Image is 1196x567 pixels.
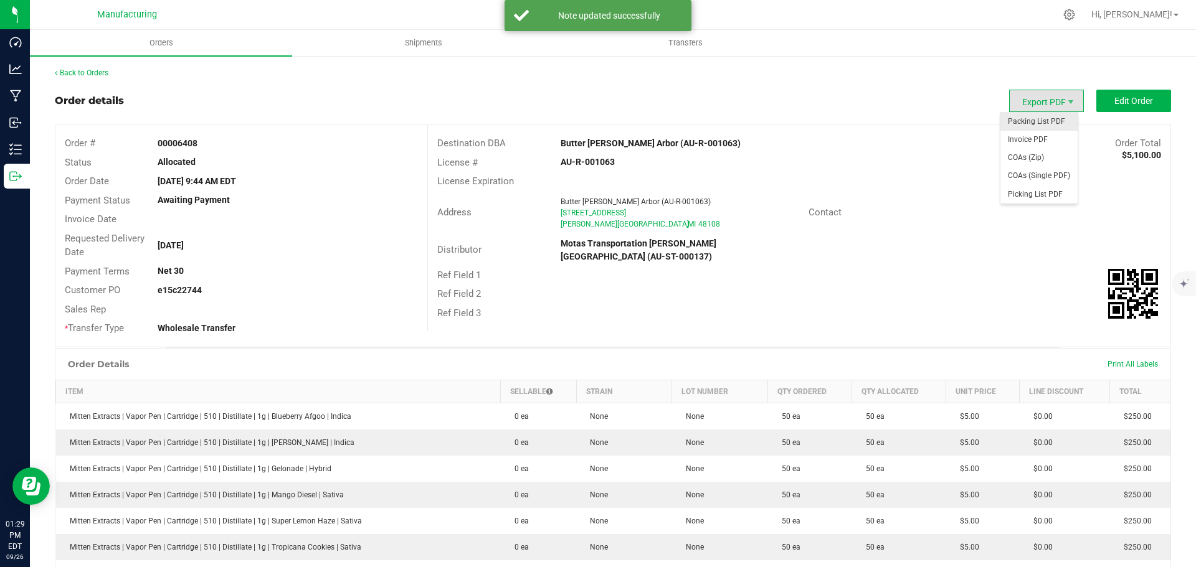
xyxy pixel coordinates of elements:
[64,490,344,499] span: Mitten Extracts | Vapor Pen | Cartridge | 510 | Distillate | 1g | Mango Diesel | Sativa
[508,490,529,499] span: 0 ea
[64,517,362,525] span: Mitten Extracts | Vapor Pen | Cartridge | 510 | Distillate | 1g | Super Lemon Haze | Sativa
[437,207,472,218] span: Address
[1096,90,1171,112] button: Edit Order
[946,380,1020,403] th: Unit Price
[1108,269,1158,319] img: Scan me!
[65,138,95,149] span: Order #
[860,490,885,499] span: 50 ea
[584,412,608,421] span: None
[65,284,120,296] span: Customer PO
[388,37,459,49] span: Shipments
[1000,167,1078,185] li: COAs (Single PDF)
[12,467,50,505] iframe: Resource center
[65,213,116,225] span: Invoice Date
[65,233,145,258] span: Requested Delivery Date
[680,543,704,551] span: None
[768,380,852,403] th: Qty Ordered
[158,266,184,276] strong: Net 30
[860,543,885,551] span: 50 ea
[97,9,157,20] span: Manufacturing
[55,68,108,77] a: Back to Orders
[64,464,331,473] span: Mitten Extracts | Vapor Pen | Cartridge | 510 | Distillate | 1g | Gelonade | Hybrid
[776,490,800,499] span: 50 ea
[9,116,22,129] inline-svg: Inbound
[1000,113,1078,131] li: Packing List PDF
[584,517,608,525] span: None
[1000,149,1078,167] li: COAs (Zip)
[65,266,130,277] span: Payment Terms
[954,464,979,473] span: $5.00
[1110,380,1170,403] th: Total
[65,304,106,315] span: Sales Rep
[776,464,800,473] span: 50 ea
[1061,9,1077,21] div: Manage settings
[158,323,235,333] strong: Wholesale Transfer
[954,490,979,499] span: $5.00
[686,220,688,228] span: ,
[508,543,529,551] span: 0 ea
[554,30,817,56] a: Transfers
[860,438,885,447] span: 50 ea
[437,157,478,168] span: License #
[1115,138,1161,149] span: Order Total
[561,157,615,167] strong: AU-R-001063
[680,438,704,447] span: None
[508,464,529,473] span: 0 ea
[561,138,741,148] strong: Butter [PERSON_NAME] Arbor (AU-R-001063)
[6,518,24,552] p: 01:29 PM EDT
[652,37,719,49] span: Transfers
[584,543,608,551] span: None
[860,464,885,473] span: 50 ea
[1122,150,1161,160] strong: $5,100.00
[1114,96,1153,106] span: Edit Order
[64,412,351,421] span: Mitten Extracts | Vapor Pen | Cartridge | 510 | Distillate | 1g | Blueberry Afgoo | Indica
[1108,360,1158,368] span: Print All Labels
[1027,464,1053,473] span: $0.00
[954,438,979,447] span: $5.00
[30,30,292,56] a: Orders
[561,220,689,228] span: [PERSON_NAME][GEOGRAPHIC_DATA]
[680,490,704,499] span: None
[1000,131,1078,149] span: Invoice PDF
[698,220,720,228] span: 48108
[776,543,800,551] span: 50 ea
[64,543,361,551] span: Mitten Extracts | Vapor Pen | Cartridge | 510 | Distillate | 1g | Tropicana Cookies | Sativa
[65,195,130,206] span: Payment Status
[954,543,979,551] span: $5.00
[1118,543,1152,551] span: $250.00
[809,207,842,218] span: Contact
[508,438,529,447] span: 0 ea
[954,412,979,421] span: $5.00
[68,359,129,369] h1: Order Details
[133,37,190,49] span: Orders
[508,412,529,421] span: 0 ea
[680,517,704,525] span: None
[1118,438,1152,447] span: $250.00
[576,380,672,403] th: Strain
[1027,490,1053,499] span: $0.00
[1009,90,1084,112] li: Export PDF
[1118,490,1152,499] span: $250.00
[508,517,529,525] span: 0 ea
[437,307,481,319] span: Ref Field 3
[65,322,124,334] span: Transfer Type
[1118,412,1152,421] span: $250.00
[64,438,354,447] span: Mitten Extracts | Vapor Pen | Cartridge | 510 | Distillate | 1g | [PERSON_NAME] | Indica
[158,157,196,167] strong: Allocated
[9,90,22,102] inline-svg: Manufacturing
[158,285,202,295] strong: e15c22744
[6,552,24,561] p: 09/26
[158,176,236,186] strong: [DATE] 9:44 AM EDT
[1118,464,1152,473] span: $250.00
[561,197,711,206] span: Butter [PERSON_NAME] Arbor (AU-R-001063)
[1027,438,1053,447] span: $0.00
[158,138,197,148] strong: 00006408
[9,143,22,156] inline-svg: Inventory
[55,93,124,108] div: Order details
[501,380,577,403] th: Sellable
[1000,185,1078,204] li: Picking List PDF
[860,412,885,421] span: 50 ea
